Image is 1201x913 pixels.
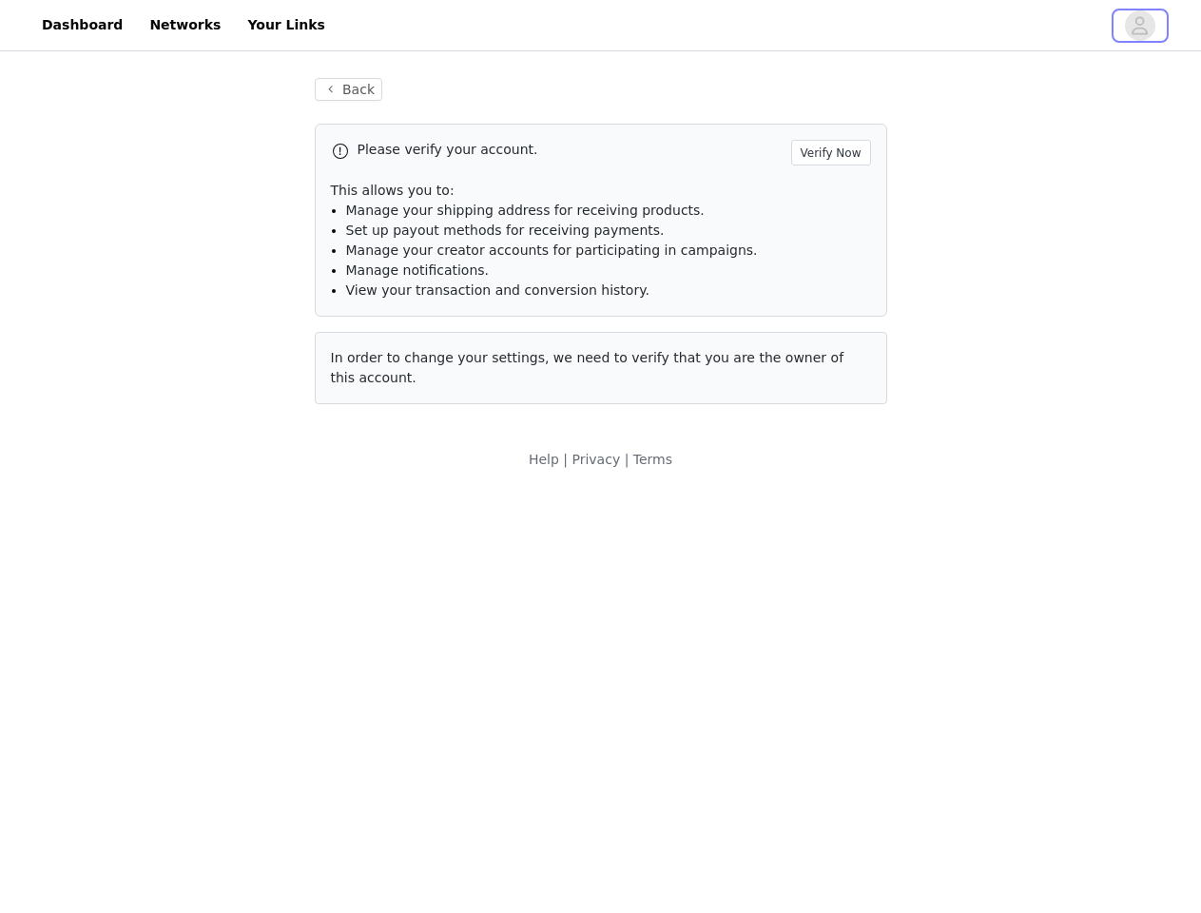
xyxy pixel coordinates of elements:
span: View your transaction and conversion history. [346,282,649,298]
span: Set up payout methods for receiving payments. [346,223,665,238]
span: | [625,452,630,467]
p: Please verify your account. [358,140,784,160]
span: Manage your creator accounts for participating in campaigns. [346,243,758,258]
span: Manage notifications. [346,262,490,278]
div: avatar [1131,10,1149,41]
a: Terms [633,452,672,467]
a: Your Links [236,4,337,47]
a: Help [529,452,559,467]
a: Dashboard [30,4,134,47]
a: Networks [138,4,232,47]
p: This allows you to: [331,181,871,201]
span: In order to change your settings, we need to verify that you are the owner of this account. [331,350,844,385]
span: | [563,452,568,467]
a: Privacy [571,452,620,467]
span: Manage your shipping address for receiving products. [346,203,705,218]
button: Verify Now [791,140,871,165]
button: Back [315,78,383,101]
